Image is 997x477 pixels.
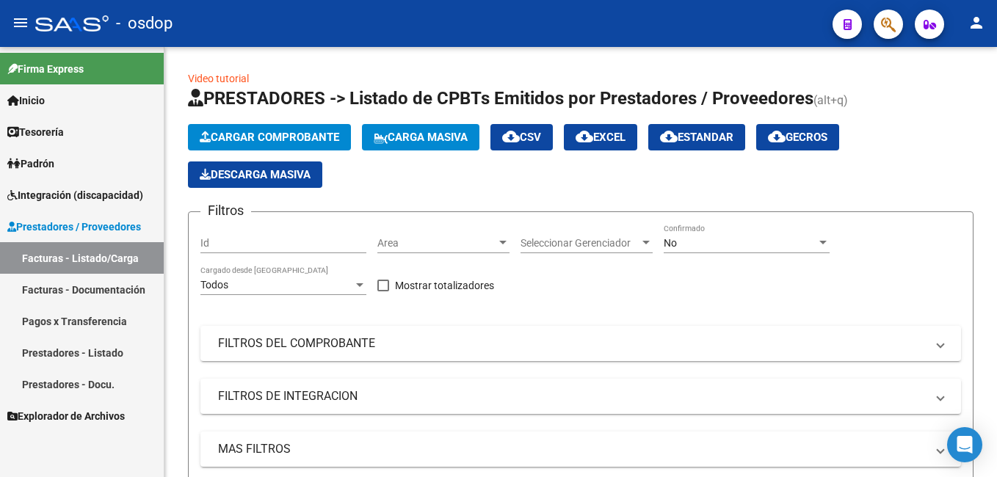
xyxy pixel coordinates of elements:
span: Todos [200,279,228,291]
span: Carga Masiva [374,131,468,144]
mat-icon: cloud_download [576,128,593,145]
h3: Filtros [200,200,251,221]
span: Mostrar totalizadores [395,277,494,294]
span: - osdop [116,7,173,40]
a: Video tutorial [188,73,249,84]
span: Prestadores / Proveedores [7,219,141,235]
button: Carga Masiva [362,124,479,150]
button: Descarga Masiva [188,161,322,188]
span: Estandar [660,131,733,144]
mat-panel-title: FILTROS DEL COMPROBANTE [218,335,926,352]
span: Descarga Masiva [200,168,311,181]
mat-icon: cloud_download [660,128,678,145]
mat-expansion-panel-header: MAS FILTROS [200,432,961,467]
span: EXCEL [576,131,626,144]
div: Open Intercom Messenger [947,427,982,462]
span: Area [377,237,496,250]
button: CSV [490,124,553,150]
mat-panel-title: FILTROS DE INTEGRACION [218,388,926,404]
span: PRESTADORES -> Listado de CPBTs Emitidos por Prestadores / Proveedores [188,88,813,109]
button: EXCEL [564,124,637,150]
button: Cargar Comprobante [188,124,351,150]
span: Firma Express [7,61,84,77]
span: Seleccionar Gerenciador [521,237,639,250]
mat-icon: person [968,14,985,32]
app-download-masive: Descarga masiva de comprobantes (adjuntos) [188,161,322,188]
span: Tesorería [7,124,64,140]
mat-panel-title: MAS FILTROS [218,441,926,457]
span: Explorador de Archivos [7,408,125,424]
span: Integración (discapacidad) [7,187,143,203]
span: Gecros [768,131,827,144]
span: CSV [502,131,541,144]
mat-icon: cloud_download [502,128,520,145]
mat-icon: cloud_download [768,128,786,145]
span: Inicio [7,92,45,109]
mat-icon: menu [12,14,29,32]
span: Cargar Comprobante [200,131,339,144]
mat-expansion-panel-header: FILTROS DEL COMPROBANTE [200,326,961,361]
span: No [664,237,677,249]
button: Gecros [756,124,839,150]
span: (alt+q) [813,93,848,107]
span: Padrón [7,156,54,172]
button: Estandar [648,124,745,150]
mat-expansion-panel-header: FILTROS DE INTEGRACION [200,379,961,414]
